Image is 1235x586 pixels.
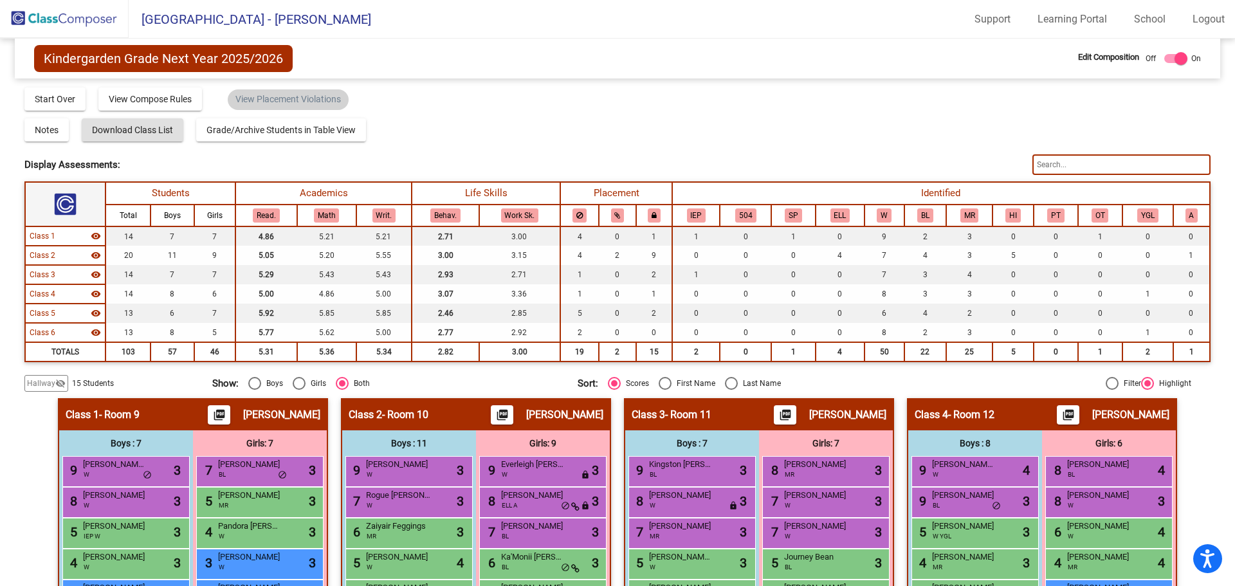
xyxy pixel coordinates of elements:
button: ELL [830,208,850,223]
td: Mia Debernardi - Room 9 [25,226,105,246]
span: Show: [212,378,239,389]
td: 3.00 [412,246,479,265]
td: 0 [993,226,1034,246]
td: 22 [904,342,946,362]
span: - Room 9 [99,408,140,421]
mat-icon: visibility [91,327,101,338]
div: Girls: 6 [1042,430,1176,456]
th: Keep with teacher [636,205,672,226]
td: 0 [672,246,720,265]
th: Total [105,205,151,226]
th: Students [105,182,235,205]
span: Kingston [PERSON_NAME] [649,458,713,471]
td: 4 [904,246,946,265]
td: 0 [1173,265,1210,284]
td: Marcia Stinde - Room 12 [25,284,105,304]
td: 1 [1078,342,1122,362]
span: [PERSON_NAME] [PERSON_NAME] [83,458,147,471]
div: Girls: 9 [476,430,610,456]
td: 0 [771,304,816,323]
td: 0 [1034,265,1078,284]
span: [PERSON_NAME] [784,458,848,471]
td: 9 [636,246,672,265]
td: 0 [1122,226,1174,246]
td: 0 [1122,304,1174,323]
mat-icon: visibility [91,270,101,280]
td: 5.77 [235,323,297,342]
span: Notes [35,125,59,135]
td: 1 [1122,323,1174,342]
td: 0 [1034,284,1078,304]
button: HI [1005,208,1021,223]
td: 9 [864,226,904,246]
td: 8 [151,323,194,342]
mat-icon: picture_as_pdf [495,408,510,426]
td: 7 [151,265,194,284]
mat-icon: visibility [91,250,101,261]
td: 7 [864,265,904,284]
td: 0 [599,226,636,246]
td: 0 [720,304,771,323]
td: 5.21 [297,226,356,246]
td: 13 [105,304,151,323]
td: 0 [720,323,771,342]
td: 3.00 [479,226,560,246]
span: Sort: [578,378,598,389]
td: 0 [1034,342,1078,362]
td: 57 [151,342,194,362]
td: 0 [1078,304,1122,323]
td: 20 [105,246,151,265]
div: Filter [1119,378,1141,389]
td: 0 [720,246,771,265]
td: 5.05 [235,246,297,265]
td: 1 [672,265,720,284]
button: Work Sk. [501,208,539,223]
mat-icon: picture_as_pdf [778,408,793,426]
button: View Compose Rules [98,87,202,111]
td: 5.85 [356,304,412,323]
td: 1 [672,226,720,246]
mat-icon: picture_as_pdf [212,408,227,426]
td: 7 [194,265,235,284]
button: Start Over [24,87,86,111]
td: 0 [1034,304,1078,323]
th: Occupational Therapy [1078,205,1122,226]
td: 0 [1173,304,1210,323]
div: Girls [306,378,326,389]
td: 0 [1034,323,1078,342]
button: MR [960,208,979,223]
td: Abbie Holtkamp - Class 16 [25,323,105,342]
th: Life Skills [412,182,560,205]
span: [PERSON_NAME] [526,408,603,421]
td: 11 [151,246,194,265]
td: 2 [636,304,672,323]
span: 3 [875,461,882,480]
td: 0 [1078,284,1122,304]
mat-icon: visibility [91,231,101,241]
mat-icon: visibility [91,308,101,318]
td: 1 [1173,246,1210,265]
td: 3.15 [479,246,560,265]
td: 6 [864,304,904,323]
td: TOTALS [25,342,105,362]
button: Download Class List [82,118,183,142]
div: Highlight [1154,378,1191,389]
input: Search... [1032,154,1210,175]
span: On [1191,53,1201,64]
td: 2 [1122,342,1174,362]
td: 3 [946,246,993,265]
span: Class 1 [30,230,55,242]
div: First Name [672,378,715,389]
span: View Compose Rules [109,94,192,104]
span: - Room 12 [948,408,994,421]
th: Placement [560,182,672,205]
td: 0 [1173,284,1210,304]
td: 0 [771,265,816,284]
td: 0 [1034,226,1078,246]
td: 1 [560,265,599,284]
th: Academics [235,182,412,205]
td: 1 [636,284,672,304]
td: 5.43 [356,265,412,284]
td: 5.29 [235,265,297,284]
button: PT [1047,208,1065,223]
